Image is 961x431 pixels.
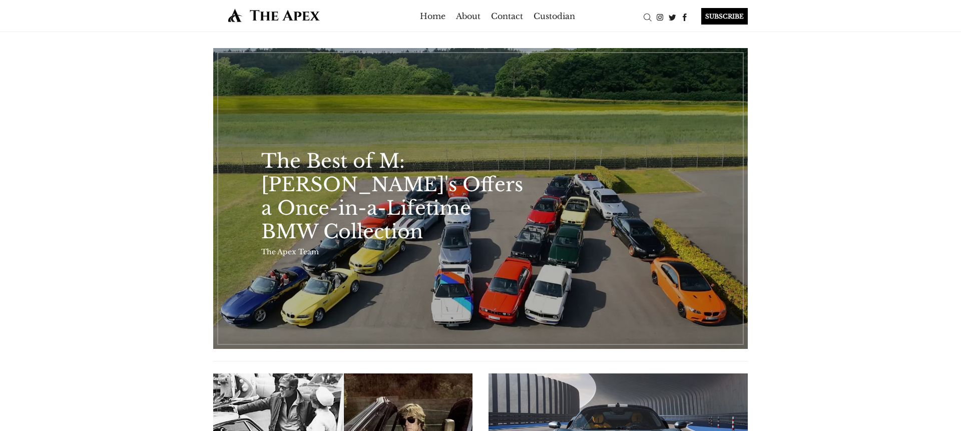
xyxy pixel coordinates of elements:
[213,8,335,23] img: The Apex by Custodian
[213,48,748,349] a: The Best of M: RM Sotheby's Offers a Once-in-a-Lifetime BMW Collection
[666,12,679,22] a: Twitter
[420,8,445,24] a: Home
[654,12,666,22] a: Instagram
[456,8,480,24] a: About
[679,12,691,22] a: Facebook
[261,149,529,243] a: The Best of M: [PERSON_NAME]'s Offers a Once-in-a-Lifetime BMW Collection
[261,247,319,256] a: The Apex Team
[691,8,748,25] a: SUBSCRIBE
[641,12,654,22] a: Search
[534,8,575,24] a: Custodian
[701,8,748,25] div: SUBSCRIBE
[491,8,523,24] a: Contact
